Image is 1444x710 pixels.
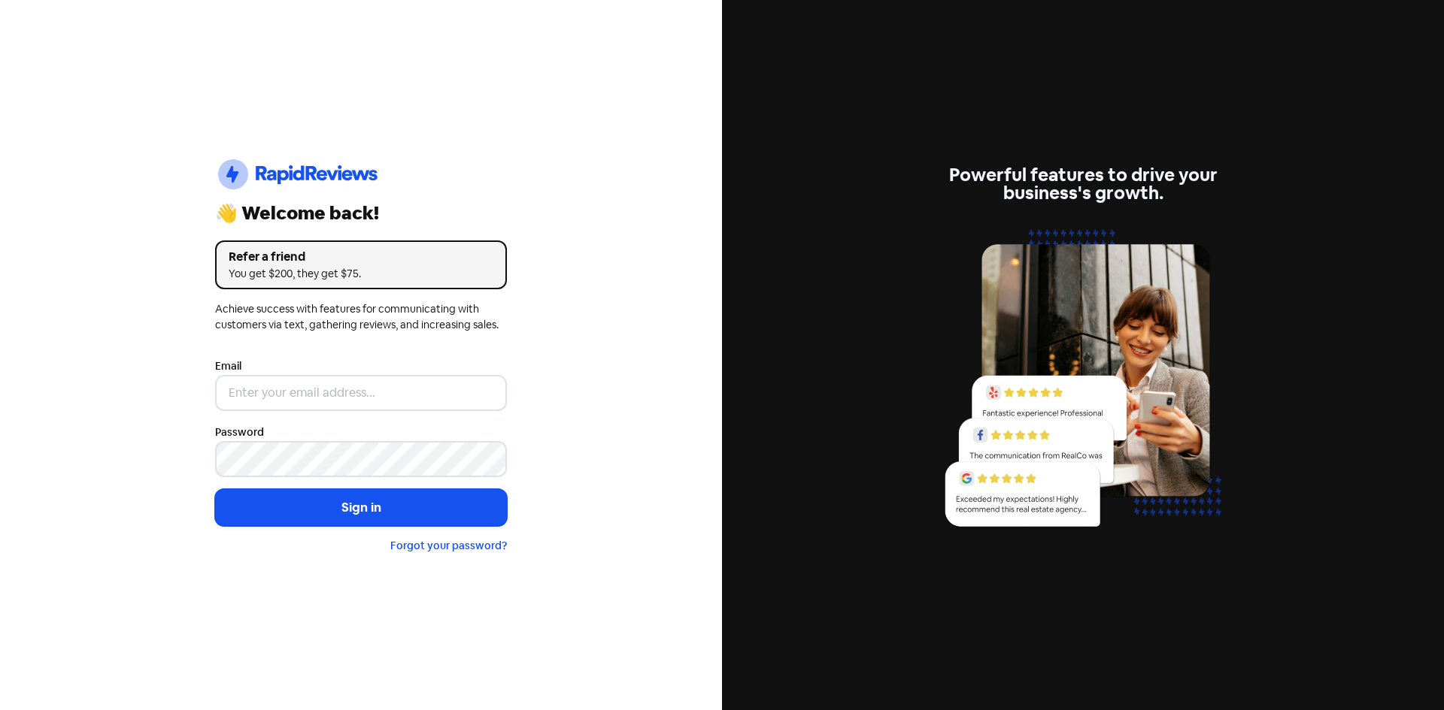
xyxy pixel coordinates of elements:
[215,204,507,222] div: 👋 Welcome back!
[390,539,507,552] a: Forgot your password?
[215,375,507,411] input: Enter your email address...
[215,358,241,374] label: Email
[937,220,1229,544] img: reviews
[229,266,493,282] div: You get $200, they get $75.
[215,489,507,527] button: Sign in
[229,248,493,266] div: Refer a friend
[215,424,264,440] label: Password
[937,166,1229,202] div: Powerful features to drive your business's growth.
[215,301,507,333] div: Achieve success with features for communicating with customers via text, gathering reviews, and i...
